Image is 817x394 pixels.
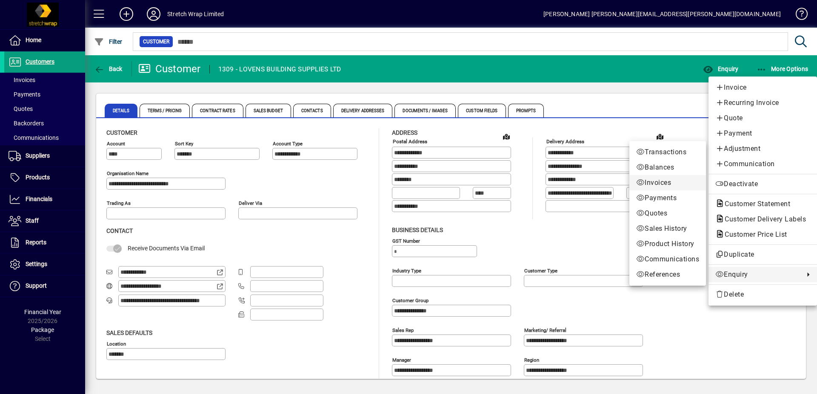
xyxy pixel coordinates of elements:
span: Duplicate [715,249,810,260]
span: Adjustment [715,144,810,154]
span: Customer Statement [715,200,794,208]
span: References [636,269,699,280]
span: Recurring Invoice [715,98,810,108]
span: Quote [715,113,810,123]
span: Invoice [715,82,810,93]
span: Payments [636,193,699,203]
span: Deactivate [715,179,810,189]
span: Enquiry [715,269,800,280]
span: Communications [636,254,699,264]
span: Customer Price List [715,230,791,238]
span: Quotes [636,208,699,218]
span: Product History [636,239,699,249]
span: Delete [715,289,810,300]
span: Balances [636,162,699,173]
span: Customer Delivery Labels [715,215,810,223]
span: Sales History [636,224,699,234]
span: Payment [715,128,810,139]
span: Communication [715,159,810,169]
button: Deactivate customer [708,176,817,192]
span: Transactions [636,147,699,157]
span: Invoices [636,178,699,188]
